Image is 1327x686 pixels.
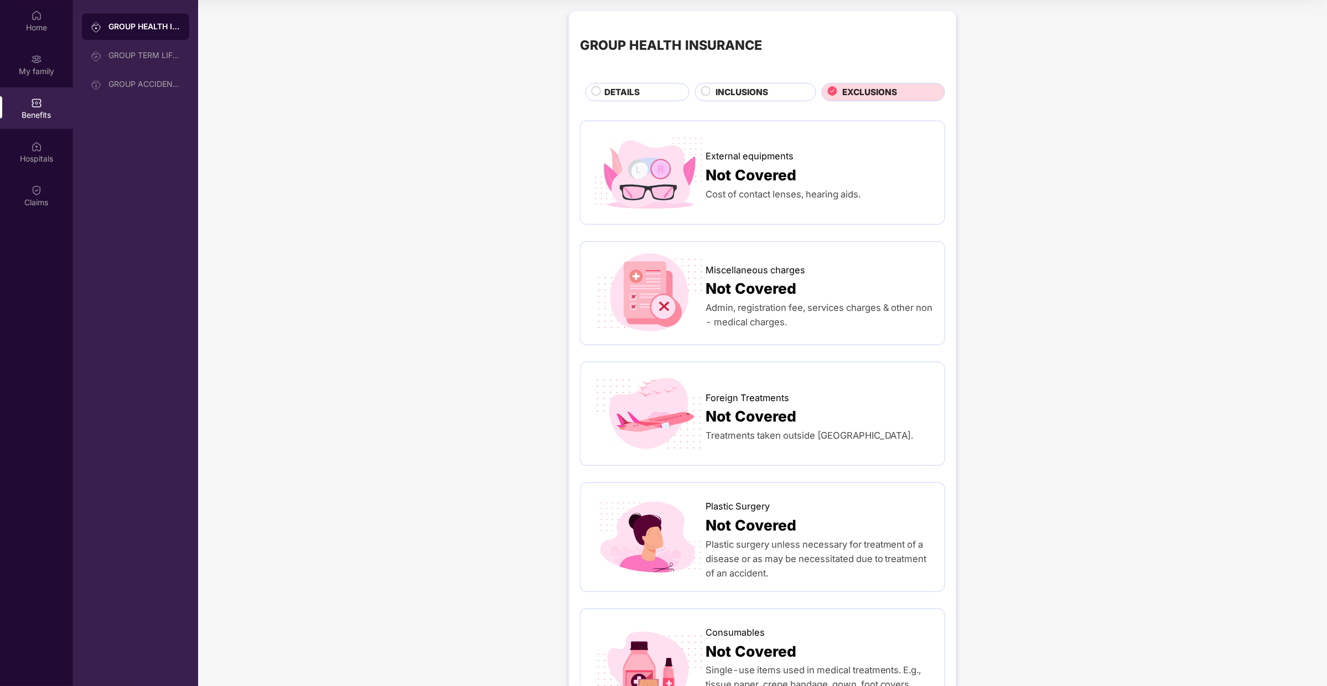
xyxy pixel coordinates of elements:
[108,51,180,60] div: GROUP TERM LIFE INSURANCE
[843,86,898,99] span: EXCLUSIONS
[31,97,42,108] img: svg+xml;base64,PHN2ZyBpZD0iQmVuZWZpdHMiIHhtbG5zPSJodHRwOi8vd3d3LnczLm9yZy8yMDAwL3N2ZyIgd2lkdGg9Ij...
[716,86,768,99] span: INCLUSIONS
[706,405,796,428] span: Not Covered
[31,141,42,152] img: svg+xml;base64,PHN2ZyBpZD0iSG9zcGl0YWxzIiB4bWxucz0iaHR0cDovL3d3dy53My5vcmcvMjAwMC9zdmciIHdpZHRoPS...
[706,164,796,186] span: Not Covered
[706,302,933,328] span: Admin, registration fee, services charges & other non - medical charges.
[706,391,789,406] span: Foreign Treatments
[580,35,762,56] div: GROUP HEALTH INSURANCE
[706,430,914,441] span: Treatments taken outside [GEOGRAPHIC_DATA].
[706,149,794,164] span: External equipments
[91,22,102,33] img: svg+xml;base64,PHN2ZyB3aWR0aD0iMjAiIGhlaWdodD0iMjAiIHZpZXdCb3g9IjAgMCAyMCAyMCIgZmlsbD0ibm9uZSIgeG...
[108,21,180,32] div: GROUP HEALTH INSURANCE
[706,277,796,300] span: Not Covered
[592,373,708,454] img: icon
[706,189,861,200] span: Cost of contact lenses, hearing aids.
[605,86,640,99] span: DETAILS
[592,253,708,334] img: icon
[706,626,765,640] span: Consumables
[31,10,42,21] img: svg+xml;base64,PHN2ZyBpZD0iSG9tZSIgeG1sbnM9Imh0dHA6Ly93d3cudzMub3JnLzIwMDAvc3ZnIiB3aWR0aD0iMjAiIG...
[706,263,805,278] span: Miscellaneous charges
[592,497,708,578] img: icon
[592,132,708,213] img: icon
[706,640,796,663] span: Not Covered
[706,514,796,537] span: Not Covered
[31,185,42,196] img: svg+xml;base64,PHN2ZyBpZD0iQ2xhaW0iIHhtbG5zPSJodHRwOi8vd3d3LnczLm9yZy8yMDAwL3N2ZyIgd2lkdGg9IjIwIi...
[91,50,102,61] img: svg+xml;base64,PHN2ZyB3aWR0aD0iMjAiIGhlaWdodD0iMjAiIHZpZXdCb3g9IjAgMCAyMCAyMCIgZmlsbD0ibm9uZSIgeG...
[31,54,42,65] img: svg+xml;base64,PHN2ZyB3aWR0aD0iMjAiIGhlaWdodD0iMjAiIHZpZXdCb3g9IjAgMCAyMCAyMCIgZmlsbD0ibm9uZSIgeG...
[706,539,927,579] span: Plastic surgery unless necessary for treatment of a disease or as may be necessitated due to trea...
[706,500,770,514] span: Plastic Surgery
[91,79,102,90] img: svg+xml;base64,PHN2ZyB3aWR0aD0iMjAiIGhlaWdodD0iMjAiIHZpZXdCb3g9IjAgMCAyMCAyMCIgZmlsbD0ibm9uZSIgeG...
[108,80,180,89] div: GROUP ACCIDENTAL INSURANCE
